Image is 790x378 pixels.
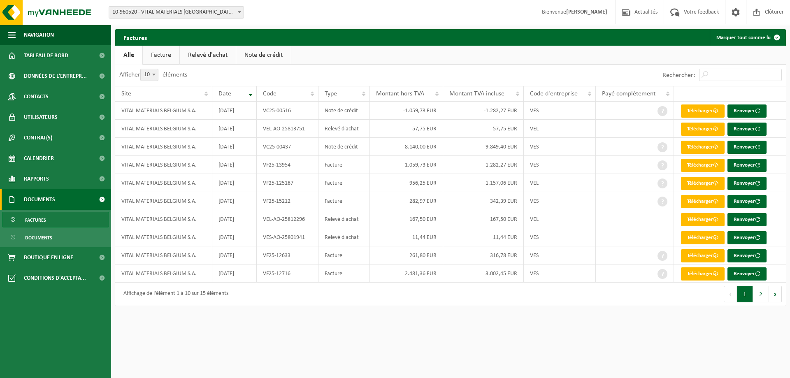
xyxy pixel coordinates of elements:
td: VITAL MATERIALS BELGIUM S.A. [115,174,212,192]
a: Télécharger [681,177,725,190]
td: VEL [524,120,596,138]
a: Télécharger [681,159,725,172]
td: VEL-AO-25812296 [257,210,318,228]
a: Télécharger [681,231,725,244]
span: Contrat(s) [24,128,52,148]
td: VITAL MATERIALS BELGIUM S.A. [115,120,212,138]
td: VF25-15212 [257,192,318,210]
h2: Factures [115,29,155,45]
iframe: chat widget [4,360,137,378]
span: Contacts [24,86,49,107]
td: Note de crédit [318,102,370,120]
td: VF25-12716 [257,264,318,283]
span: 10-960520 - VITAL MATERIALS BELGIUM S.A. - TILLY [109,7,244,18]
span: Montant TVA incluse [449,90,504,97]
button: Renvoyer [727,159,767,172]
span: Code [263,90,276,97]
td: 316,78 EUR [443,246,524,264]
td: 11,44 EUR [370,228,443,246]
td: VES [524,246,596,264]
td: 57,75 EUR [443,120,524,138]
button: Renvoyer [727,141,767,154]
a: Télécharger [681,267,725,281]
td: [DATE] [212,102,257,120]
td: VES [524,138,596,156]
a: Factures [2,212,109,227]
span: Calendrier [24,148,54,169]
td: [DATE] [212,156,257,174]
button: Renvoyer [727,177,767,190]
span: Site [121,90,131,97]
td: VITAL MATERIALS BELGIUM S.A. [115,156,212,174]
span: Conditions d'accepta... [24,268,86,288]
a: Télécharger [681,195,725,208]
td: VEL-AO-25813751 [257,120,318,138]
span: Documents [24,189,55,210]
td: Note de crédit [318,138,370,156]
td: VES [524,156,596,174]
td: VEL [524,210,596,228]
td: 11,44 EUR [443,228,524,246]
td: -9.849,40 EUR [443,138,524,156]
strong: [PERSON_NAME] [566,9,607,15]
td: [DATE] [212,264,257,283]
td: -1.059,73 EUR [370,102,443,120]
td: -8.140,00 EUR [370,138,443,156]
label: Afficher éléments [119,72,187,78]
td: VES [524,192,596,210]
td: VES [524,102,596,120]
td: -1.282,27 EUR [443,102,524,120]
span: Utilisateurs [24,107,58,128]
td: 1.282,27 EUR [443,156,524,174]
button: Previous [724,286,737,302]
td: 57,75 EUR [370,120,443,138]
span: Données de l'entrepr... [24,66,87,86]
button: Renvoyer [727,267,767,281]
span: 10 [140,69,158,81]
span: Rapports [24,169,49,189]
td: VITAL MATERIALS BELGIUM S.A. [115,102,212,120]
span: Montant hors TVA [376,90,424,97]
td: VES [524,228,596,246]
span: Documents [25,230,52,246]
div: Affichage de l'élément 1 à 10 sur 15 éléments [119,287,228,301]
td: 342,39 EUR [443,192,524,210]
span: Navigation [24,25,54,45]
span: Date [218,90,231,97]
button: 2 [753,286,769,302]
td: Facture [318,264,370,283]
td: VF25-13954 [257,156,318,174]
td: VITAL MATERIALS BELGIUM S.A. [115,246,212,264]
a: Télécharger [681,249,725,262]
button: Next [769,286,782,302]
span: Code d'entreprise [530,90,578,97]
button: Renvoyer [727,195,767,208]
button: Renvoyer [727,104,767,118]
button: Renvoyer [727,123,767,136]
td: [DATE] [212,138,257,156]
td: VC25-00516 [257,102,318,120]
a: Télécharger [681,104,725,118]
td: Relevé d'achat [318,210,370,228]
a: Relevé d'achat [180,46,236,65]
a: Télécharger [681,213,725,226]
td: 1.059,73 EUR [370,156,443,174]
td: VF25-125187 [257,174,318,192]
td: Facture [318,174,370,192]
td: Relevé d'achat [318,120,370,138]
span: Tableau de bord [24,45,68,66]
td: VEL [524,174,596,192]
a: Note de crédit [236,46,291,65]
td: VITAL MATERIALS BELGIUM S.A. [115,264,212,283]
button: Renvoyer [727,231,767,244]
button: 1 [737,286,753,302]
button: Renvoyer [727,213,767,226]
a: Alle [115,46,142,65]
a: Télécharger [681,123,725,136]
td: 1.157,06 EUR [443,174,524,192]
td: VES [524,264,596,283]
a: Documents [2,230,109,245]
td: VITAL MATERIALS BELGIUM S.A. [115,192,212,210]
td: 282,97 EUR [370,192,443,210]
a: Télécharger [681,141,725,154]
